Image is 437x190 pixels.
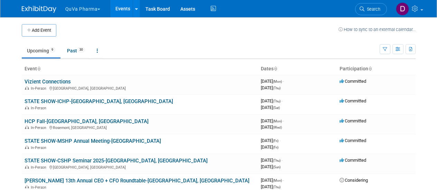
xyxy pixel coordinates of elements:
a: Sort by Event Name [37,66,40,71]
img: In-Person Event [25,86,29,90]
span: In-Person [31,146,48,150]
span: - [283,178,284,183]
span: [DATE] [261,105,280,110]
img: In-Person Event [25,126,29,129]
button: Add Event [22,24,56,37]
img: In-Person Event [25,165,29,169]
span: [DATE] [261,158,283,163]
span: - [282,98,283,103]
span: Committed [340,158,366,163]
span: [DATE] [261,118,284,123]
span: (Sun) [273,165,281,169]
span: - [283,118,284,123]
th: Participation [337,63,416,75]
a: STATE SHOW-ICHP-[GEOGRAPHIC_DATA], [GEOGRAPHIC_DATA] [25,98,173,104]
img: ExhibitDay [22,6,56,13]
span: In-Person [31,185,48,190]
span: (Thu) [273,99,281,103]
span: - [279,138,281,143]
span: Search [364,7,380,12]
span: (Fri) [273,139,278,143]
th: Event [22,63,258,75]
span: 30 [77,47,85,52]
span: (Fri) [273,146,278,149]
span: [DATE] [261,138,281,143]
span: Committed [340,118,366,123]
a: Sort by Participation Type [368,66,372,71]
span: [DATE] [261,124,282,130]
span: - [283,79,284,84]
span: [DATE] [261,178,284,183]
span: Considering [340,178,368,183]
a: Vizient Connections [25,79,71,85]
span: [DATE] [261,79,284,84]
div: [GEOGRAPHIC_DATA], [GEOGRAPHIC_DATA] [25,85,255,91]
span: In-Person [31,165,48,170]
img: In-Person Event [25,106,29,109]
th: Dates [258,63,337,75]
span: Committed [340,79,366,84]
a: Sort by Start Date [274,66,277,71]
span: (Wed) [273,126,282,129]
span: [DATE] [261,184,281,189]
div: Rosemont, [GEOGRAPHIC_DATA] [25,124,255,130]
span: In-Person [31,106,48,110]
a: Upcoming9 [22,44,60,57]
span: (Mon) [273,179,282,182]
span: [DATE] [261,164,281,169]
span: (Mon) [273,119,282,123]
span: (Thu) [273,185,281,189]
span: Committed [340,138,366,143]
span: (Thu) [273,159,281,162]
a: STATE SHOW-CSHP Seminar 2025-[GEOGRAPHIC_DATA], [GEOGRAPHIC_DATA] [25,158,208,164]
span: (Sat) [273,106,280,110]
a: STATE SHOW-MSHP Annual Meeting-[GEOGRAPHIC_DATA] [25,138,161,144]
a: How to sync to an external calendar... [339,27,416,32]
span: [DATE] [261,98,283,103]
span: In-Person [31,126,48,130]
img: Danielle Mitchell [396,2,409,16]
span: (Mon) [273,80,282,83]
a: [PERSON_NAME] 13th Annual CEO + CFO Roundtable-[GEOGRAPHIC_DATA], [GEOGRAPHIC_DATA] [25,178,249,184]
span: (Thu) [273,86,281,90]
img: In-Person Event [25,185,29,189]
a: HCP Fall-[GEOGRAPHIC_DATA], [GEOGRAPHIC_DATA] [25,118,149,124]
div: [GEOGRAPHIC_DATA], [GEOGRAPHIC_DATA] [25,164,255,170]
img: In-Person Event [25,146,29,149]
span: In-Person [31,86,48,91]
a: Search [355,3,387,15]
span: 9 [49,47,55,52]
span: - [282,158,283,163]
span: [DATE] [261,144,278,150]
span: [DATE] [261,85,281,90]
span: Committed [340,98,366,103]
a: Past30 [62,44,90,57]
